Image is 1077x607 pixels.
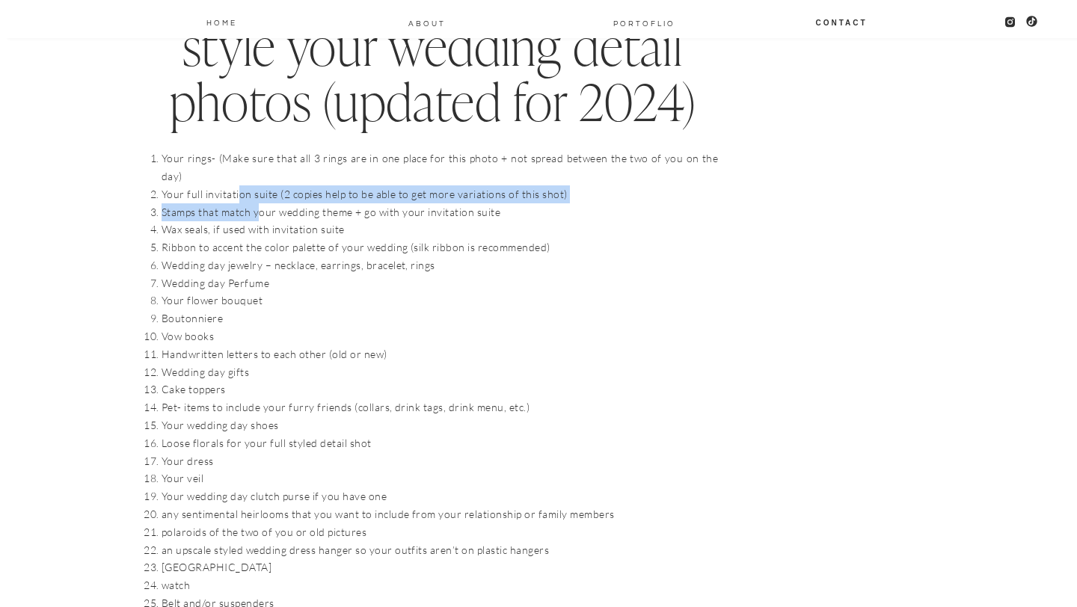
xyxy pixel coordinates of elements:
[162,309,718,327] li: Boutonniere
[162,398,718,416] li: Pet- items to include your furry friends (collars, drink tags, drink menu, etc.)
[607,16,681,28] a: PORTOFLIO
[162,345,718,363] li: Handwritten letters to each other (old or new)
[162,221,718,238] li: Wax seals, if used with invitation suite
[162,185,718,203] li: Your full invitation suite (2 copies help to be able to get more variations of this shot)
[162,487,718,505] li: Your wedding day clutch purse if you have one
[162,256,718,274] li: Wedding day jewelry – necklace, earrings, bracelet, rings
[162,541,718,559] li: an upscale styled wedding dress hanger so your outfits aren’t on plastic hangers
[162,363,718,381] li: Wedding day gifts
[162,576,718,594] li: watch
[162,416,718,434] li: Your wedding day shoes
[162,150,718,185] li: Your rings- (Make sure that all 3 rings are in one place for this photo + not spread between the ...
[162,523,718,541] li: polaroids of the two of you or old pictures
[162,203,718,221] li: Stamps that match your wedding theme + go with your invitation suite
[162,505,718,523] li: any sentimental heirlooms that you want to include from your relationship or family members
[162,558,718,576] li: [GEOGRAPHIC_DATA]
[162,292,718,309] li: Your flower bouquet
[814,16,868,28] a: Contact
[408,16,447,28] a: About
[205,16,238,28] a: Home
[162,380,718,398] li: Cake toppers
[162,327,718,345] li: Vow books
[162,452,718,470] li: Your dress
[162,469,718,487] li: Your veil
[162,238,718,256] li: Ribbon to accent the color palette of your wedding (silk ribbon is recommended)
[162,434,718,452] li: Loose florals for your full styled detail shot
[162,274,718,292] li: Wedding day Perfume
